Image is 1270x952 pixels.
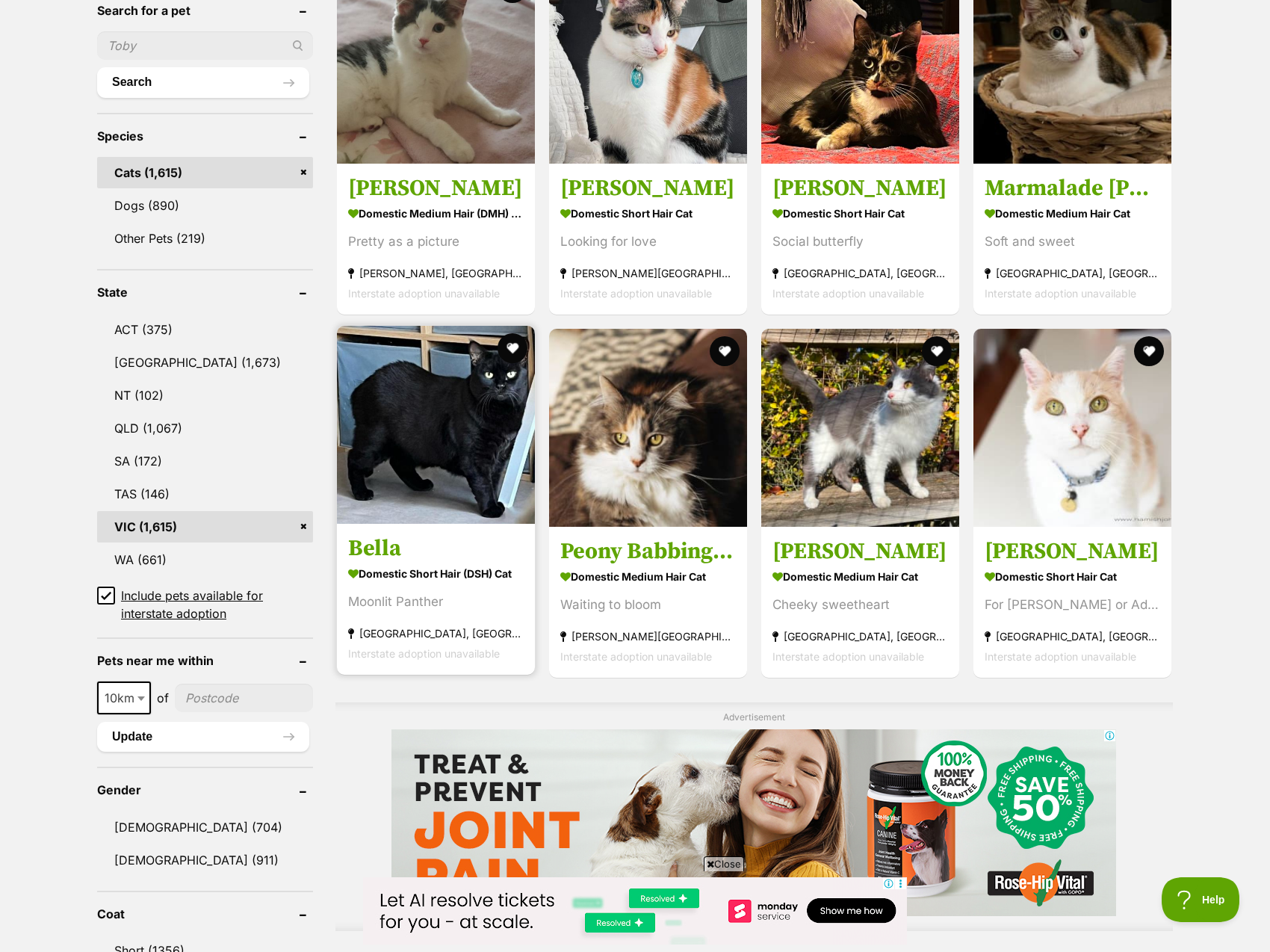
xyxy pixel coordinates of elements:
[348,535,524,563] h3: Bella
[121,587,313,622] span: Include pets available for interstate adoption
[348,174,524,203] h3: [PERSON_NAME]
[97,844,313,876] a: [DEMOGRAPHIC_DATA] (911)
[1134,336,1164,366] button: favourite
[348,593,524,613] div: Moonlit Panther
[97,783,313,797] header: Gender
[1162,877,1240,922] iframe: Help Scout Beacon - Open
[175,684,313,712] input: postcode
[337,524,535,676] a: Bella Domestic Short Hair (DSH) Cat Moonlit Panther [GEOGRAPHIC_DATA], [GEOGRAPHIC_DATA] Intersta...
[97,478,313,510] a: TAS (146)
[985,538,1160,566] h3: [PERSON_NAME]
[99,687,149,708] span: 10km
[97,722,309,752] button: Update
[772,287,924,300] span: Interstate adoption unavailable
[560,651,712,664] span: Interstate adoption unavailable
[922,336,952,366] button: favourite
[985,651,1136,664] span: Interstate adoption unavailable
[363,877,907,945] iframe: Advertisement
[337,326,535,524] img: Bella - Domestic Short Hair (DSH) Cat
[97,380,313,411] a: NT (102)
[348,624,524,644] strong: [GEOGRAPHIC_DATA], [GEOGRAPHIC_DATA]
[348,203,524,224] strong: Domestic Medium Hair (DMH) Cat
[97,190,313,221] a: Dogs (890)
[973,527,1171,679] a: [PERSON_NAME] Domestic Short Hair Cat For [PERSON_NAME] or Adoption [GEOGRAPHIC_DATA], [GEOGRAPHI...
[97,681,151,714] span: 10km
[772,651,924,664] span: Interstate adoption unavailable
[985,263,1160,283] strong: [GEOGRAPHIC_DATA], [GEOGRAPHIC_DATA]
[348,232,524,252] div: Pretty as a picture
[560,263,736,283] strong: [PERSON_NAME][GEOGRAPHIC_DATA], [GEOGRAPHIC_DATA]
[498,333,527,363] button: favourite
[560,203,736,224] strong: Domestic Short Hair Cat
[97,812,313,843] a: [DEMOGRAPHIC_DATA] (704)
[348,648,500,661] span: Interstate adoption unavailable
[97,67,309,97] button: Search
[391,729,1116,916] iframe: Advertisement
[710,336,740,366] button: favourite
[97,907,313,921] header: Coat
[97,587,313,622] a: Include pets available for interstate adoption
[97,445,313,477] a: SA (172)
[560,174,736,203] h3: [PERSON_NAME]
[157,689,169,707] span: of
[97,511,313,543] a: VIC (1,615)
[348,563,524,585] strong: Domestic Short Hair (DSH) Cat
[772,538,948,566] h3: [PERSON_NAME]
[985,203,1160,224] strong: Domestic Medium Hair Cat
[97,223,313,254] a: Other Pets (219)
[337,163,535,315] a: [PERSON_NAME] Domestic Medium Hair (DMH) Cat Pretty as a picture [PERSON_NAME], [GEOGRAPHIC_DATA]...
[761,329,959,527] img: Indigo Haliwell - Domestic Medium Hair Cat
[97,4,313,17] header: Search for a pet
[560,627,736,647] strong: [PERSON_NAME][GEOGRAPHIC_DATA], [GEOGRAPHIC_DATA]
[560,596,736,616] div: Waiting to bloom
[549,329,747,527] img: Peony Babbington - Domestic Medium Hair Cat
[549,163,747,315] a: [PERSON_NAME] Domestic Short Hair Cat Looking for love [PERSON_NAME][GEOGRAPHIC_DATA], [GEOGRAPHI...
[985,627,1160,647] strong: [GEOGRAPHIC_DATA], [GEOGRAPHIC_DATA]
[560,232,736,252] div: Looking for love
[772,232,948,252] div: Social butterfly
[985,566,1160,588] strong: Domestic Short Hair Cat
[973,163,1171,315] a: Marmalade [PERSON_NAME] Domestic Medium Hair Cat Soft and sweet [GEOGRAPHIC_DATA], [GEOGRAPHIC_DA...
[97,285,313,299] header: State
[97,31,313,60] input: Toby
[761,527,959,679] a: [PERSON_NAME] Domestic Medium Hair Cat Cheeky sweetheart [GEOGRAPHIC_DATA], [GEOGRAPHIC_DATA] Int...
[704,856,744,871] span: Close
[772,627,948,647] strong: [GEOGRAPHIC_DATA], [GEOGRAPHIC_DATA]
[772,174,948,203] h3: [PERSON_NAME]
[348,263,524,283] strong: [PERSON_NAME], [GEOGRAPHIC_DATA]
[985,232,1160,252] div: Soft and sweet
[973,329,1171,527] img: Sally Polkington - Domestic Short Hair Cat
[97,347,313,378] a: [GEOGRAPHIC_DATA] (1,673)
[985,287,1136,300] span: Interstate adoption unavailable
[761,163,959,315] a: [PERSON_NAME] Domestic Short Hair Cat Social butterfly [GEOGRAPHIC_DATA], [GEOGRAPHIC_DATA] Inter...
[549,527,747,679] a: Peony Babbington Domestic Medium Hair Cat Waiting to bloom [PERSON_NAME][GEOGRAPHIC_DATA], [GEOGR...
[560,566,736,588] strong: Domestic Medium Hair Cat
[772,263,948,283] strong: [GEOGRAPHIC_DATA], [GEOGRAPHIC_DATA]
[985,174,1160,203] h3: Marmalade [PERSON_NAME]
[97,129,313,143] header: Species
[772,203,948,224] strong: Domestic Short Hair Cat
[97,314,313,345] a: ACT (375)
[772,596,948,616] div: Cheeky sweetheart
[560,538,736,566] h3: Peony Babbington
[348,287,500,300] span: Interstate adoption unavailable
[335,702,1173,932] div: Advertisement
[97,654,313,667] header: Pets near me within
[97,412,313,444] a: QLD (1,067)
[560,287,712,300] span: Interstate adoption unavailable
[97,544,313,575] a: WA (661)
[97,157,313,188] a: Cats (1,615)
[772,566,948,588] strong: Domestic Medium Hair Cat
[985,596,1160,616] div: For [PERSON_NAME] or Adoption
